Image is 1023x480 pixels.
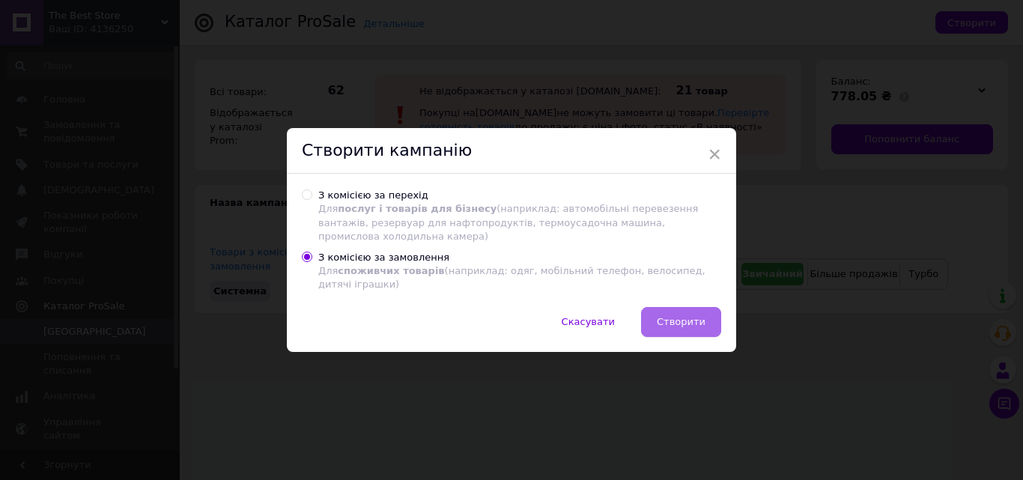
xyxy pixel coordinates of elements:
[287,128,736,174] div: Створити кампанію
[318,265,705,290] span: Для (наприклад: одяг, мобільний телефон, велосипед, дитячі іграшки)
[318,251,721,292] div: З комісією за замовлення
[562,316,615,327] span: Скасувати
[708,142,721,167] span: ×
[657,316,705,327] span: Створити
[641,307,721,337] button: Створити
[338,265,444,276] span: споживчих товарів
[318,203,698,241] span: Для (наприклад: автомобільні перевезення вантажів, резервуар для нафтопродуктів, термоусадочна ма...
[338,203,497,214] span: послуг і товарів для бізнесу
[318,189,721,243] div: З комісією за перехід
[546,307,631,337] button: Скасувати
